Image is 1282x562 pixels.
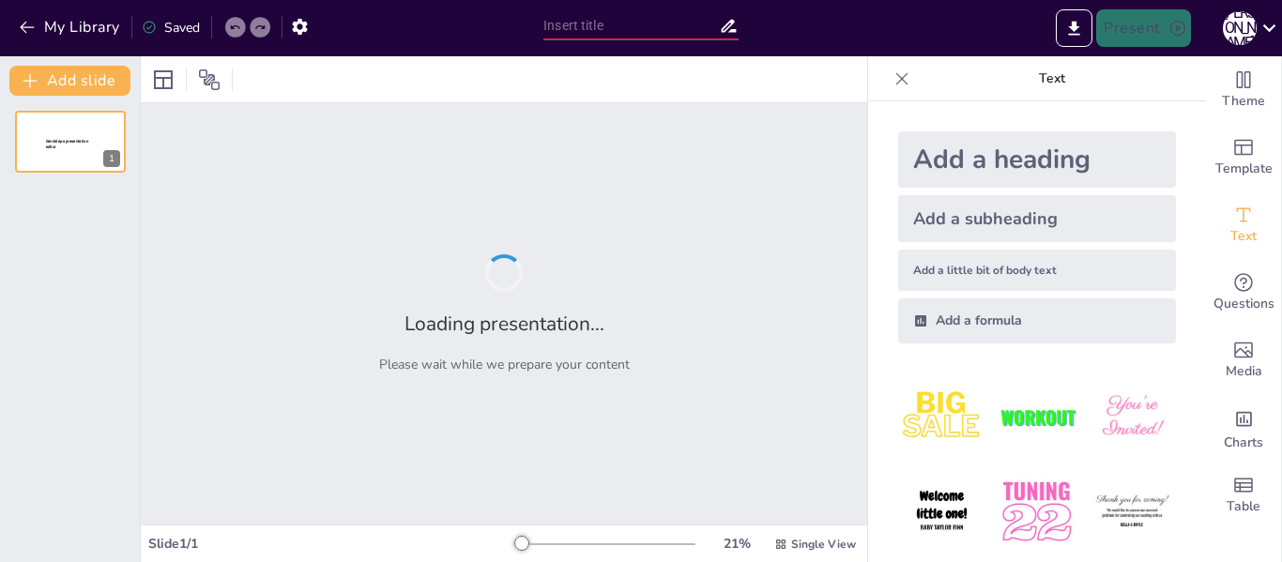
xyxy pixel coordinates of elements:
div: Add a little bit of body text [898,250,1176,291]
img: 4.jpeg [898,468,985,555]
span: Table [1227,496,1260,517]
span: Text [1230,226,1257,247]
span: Sendsteps presentation editor [46,139,88,149]
button: Export to PowerPoint [1056,9,1092,47]
h2: Loading presentation... [404,311,604,337]
button: Add slide [9,66,130,96]
div: 1 [103,150,120,167]
img: 5.jpeg [993,468,1080,555]
div: Slide 1 / 1 [148,535,515,553]
div: Add a table [1206,462,1281,529]
img: 6.jpeg [1089,468,1176,555]
img: 2.jpeg [993,373,1080,461]
div: 21 % [714,535,759,553]
span: Charts [1224,433,1263,453]
div: Change the overall theme [1206,56,1281,124]
div: Add text boxes [1206,191,1281,259]
div: Add ready made slides [1206,124,1281,191]
img: 3.jpeg [1089,373,1176,461]
div: [PERSON_NAME] [1223,11,1257,45]
input: Insert title [543,12,719,39]
div: Layout [148,65,178,95]
img: 1.jpeg [898,373,985,461]
span: Theme [1222,91,1265,112]
div: Get real-time input from your audience [1206,259,1281,327]
span: Template [1215,159,1273,179]
button: [PERSON_NAME] [1223,9,1257,47]
p: Please wait while we prepare your content [379,356,630,373]
p: Text [917,56,1187,101]
div: Add a heading [898,131,1176,188]
div: Add charts and graphs [1206,394,1281,462]
div: 1 [15,111,126,173]
button: My Library [14,12,128,42]
span: Questions [1213,294,1274,314]
button: Present [1096,9,1190,47]
div: Add a subheading [898,195,1176,242]
div: Saved [142,19,200,37]
div: Add a formula [898,298,1176,343]
div: Add images, graphics, shapes or video [1206,327,1281,394]
span: Media [1226,361,1262,382]
span: Single View [791,537,856,552]
span: Position [198,68,221,91]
